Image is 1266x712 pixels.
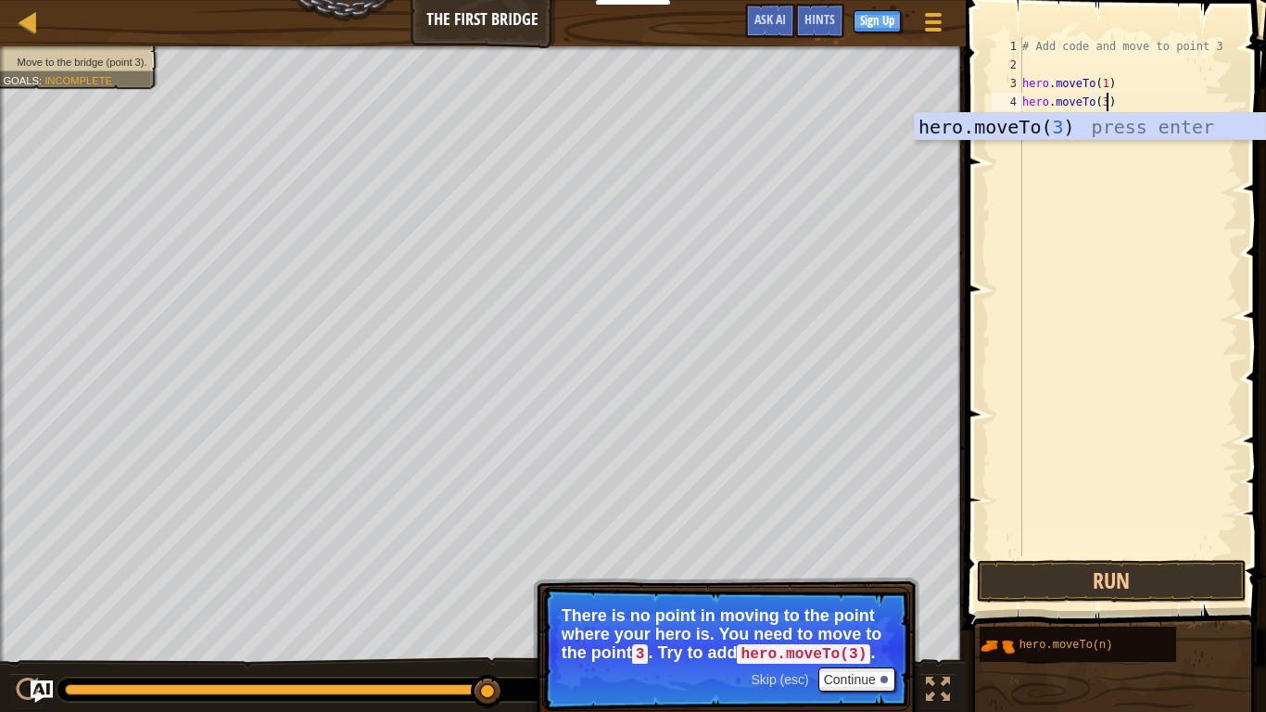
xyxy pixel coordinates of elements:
[9,673,46,711] button: Ctrl + P: Play
[44,74,112,86] span: Incomplete
[992,93,1022,111] div: 4
[992,37,1022,56] div: 1
[562,606,891,664] p: There is no point in moving to the point where your hero is. You need to move to the point . Try ...
[919,673,956,711] button: Toggle fullscreen
[977,560,1247,603] button: Run
[3,55,146,70] li: Move to the bridge (point 3).
[818,667,895,692] button: Continue
[737,644,870,665] code: hero.moveTo(3)
[992,74,1022,93] div: 3
[3,74,39,86] span: Goals
[804,10,835,28] span: Hints
[910,4,956,47] button: Show game menu
[754,10,786,28] span: Ask AI
[18,56,147,68] span: Move to the bridge (point 3).
[31,680,53,703] button: Ask AI
[992,111,1022,130] div: 5
[992,56,1022,74] div: 2
[39,74,44,86] span: :
[1019,639,1113,652] span: hero.moveTo(n)
[745,4,795,38] button: Ask AI
[854,10,901,32] button: Sign Up
[980,629,1015,664] img: portrait.png
[632,644,649,665] code: 3
[751,672,808,687] span: Skip (esc)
